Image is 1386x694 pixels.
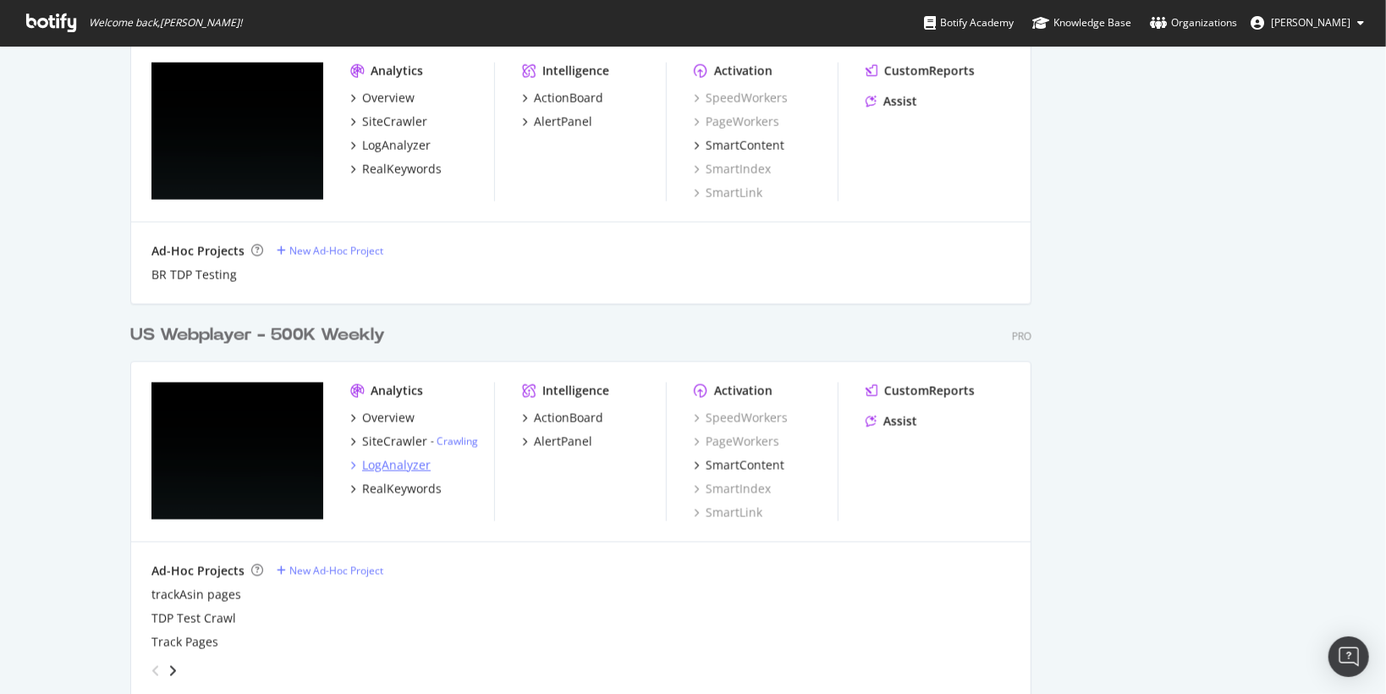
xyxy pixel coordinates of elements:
[1150,14,1237,31] div: Organizations
[362,433,427,450] div: SiteCrawler
[1328,636,1369,677] div: Open Intercom Messenger
[350,457,431,474] a: LogAnalyzer
[534,113,592,130] div: AlertPanel
[145,658,167,685] div: angle-left
[924,14,1014,31] div: Botify Academy
[130,323,385,348] div: US Webplayer - 500K Weekly
[884,383,975,399] div: CustomReports
[694,504,762,521] a: SmartLink
[866,383,975,399] a: CustomReports
[371,383,423,399] div: Analytics
[883,413,917,430] div: Assist
[694,410,788,427] a: SpeedWorkers
[362,137,431,154] div: LogAnalyzer
[1271,15,1350,30] span: Tyler Trent
[289,244,383,258] div: New Ad-Hoc Project
[362,161,442,178] div: RealKeywords
[350,410,415,427] a: Overview
[542,63,609,80] div: Intelligence
[542,383,609,399] div: Intelligence
[884,63,975,80] div: CustomReports
[130,323,392,348] a: US Webplayer - 500K Weekly
[694,113,779,130] a: PageWorkers
[362,410,415,427] div: Overview
[89,16,242,30] span: Welcome back, [PERSON_NAME] !
[437,434,478,449] a: Crawling
[289,564,383,578] div: New Ad-Hoc Project
[151,587,241,603] a: trackAsin pages
[706,137,784,154] div: SmartContent
[694,481,771,498] a: SmartIndex
[277,564,383,578] a: New Ad-Hoc Project
[534,410,603,427] div: ActionBoard
[522,433,592,450] a: AlertPanel
[694,137,784,154] a: SmartContent
[694,457,784,474] a: SmartContent
[362,481,442,498] div: RealKeywords
[1032,14,1131,31] div: Knowledge Base
[694,433,779,450] a: PageWorkers
[151,63,323,200] img: music.amazon.com.br
[714,383,773,399] div: Activation
[151,267,237,284] a: BR TDP Testing
[714,63,773,80] div: Activation
[694,161,771,178] a: SmartIndex
[350,481,442,498] a: RealKeywords
[350,113,427,130] a: SiteCrawler
[362,457,431,474] div: LogAnalyzer
[431,434,478,449] div: -
[1012,329,1031,344] div: Pro
[350,433,478,450] a: SiteCrawler- Crawling
[706,457,784,474] div: SmartContent
[866,63,975,80] a: CustomReports
[362,113,427,130] div: SiteCrawler
[534,90,603,107] div: ActionBoard
[151,610,236,627] a: TDP Test Crawl
[151,634,218,651] a: Track Pages
[151,243,245,260] div: Ad-Hoc Projects
[866,413,917,430] a: Assist
[350,137,431,154] a: LogAnalyzer
[522,410,603,427] a: ActionBoard
[167,663,179,680] div: angle-right
[350,90,415,107] a: Overview
[151,383,323,520] img: music.amazon.com
[1237,9,1378,36] button: [PERSON_NAME]
[883,93,917,110] div: Assist
[694,90,788,107] a: SpeedWorkers
[534,433,592,450] div: AlertPanel
[362,90,415,107] div: Overview
[371,63,423,80] div: Analytics
[350,161,442,178] a: RealKeywords
[522,113,592,130] a: AlertPanel
[151,563,245,580] div: Ad-Hoc Projects
[522,90,603,107] a: ActionBoard
[866,93,917,110] a: Assist
[694,185,762,201] a: SmartLink
[277,244,383,258] a: New Ad-Hoc Project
